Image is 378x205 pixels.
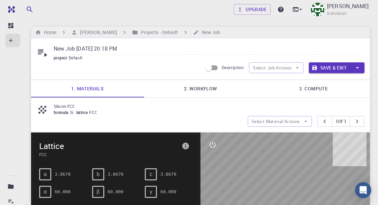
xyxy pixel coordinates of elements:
pre: 3.8670 [160,168,176,180]
p: [PERSON_NAME] [327,2,369,10]
span: project [54,55,69,60]
button: Select Job Actions [249,62,303,73]
img: Taha Yusuf [311,3,324,16]
span: a [44,171,47,177]
span: FCC [39,151,179,157]
button: Select Material Actions [248,116,312,127]
span: β [97,189,100,195]
pre: 60.000 [160,186,176,198]
button: Save & Exit [309,62,350,73]
h6: New Job [199,29,220,36]
span: γ [150,189,152,195]
span: α [44,189,47,195]
span: Lattice [39,141,179,151]
div: Open Intercom Messenger [355,182,371,198]
nav: breadcrumb [34,29,221,36]
span: formula [54,110,70,115]
a: Upgrade [234,4,271,15]
span: Description [222,65,244,70]
span: c [150,171,152,177]
img: logo [5,6,15,13]
span: FCC [89,110,100,115]
span: Destek [14,5,35,11]
a: 3. Compute [257,80,370,97]
pre: 3.8670 [55,168,71,180]
span: Individual [327,10,346,17]
button: info [179,139,192,153]
span: b [97,171,100,177]
button: 1of1 [332,116,350,127]
span: lattice [76,110,89,115]
div: pager [317,116,365,127]
a: 2. Workflow [144,80,257,97]
pre: 60.000 [55,186,71,198]
span: Default [69,55,85,60]
h6: Projects - Default [138,29,178,36]
pre: 60.000 [108,186,124,198]
h6: [PERSON_NAME] [77,29,117,36]
span: Si [70,110,76,115]
h6: Home [41,29,56,36]
p: Silicon FCC [54,103,359,109]
pre: 3.8670 [108,168,124,180]
a: 1. Materials [31,80,144,97]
